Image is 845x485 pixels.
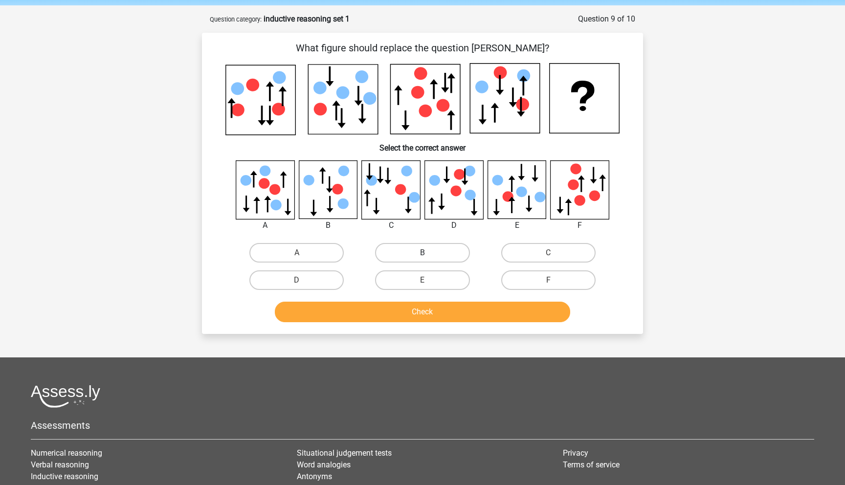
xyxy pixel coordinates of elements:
div: A [228,220,302,231]
div: Question 9 of 10 [578,13,635,25]
img: Assessly logo [31,385,100,408]
a: Privacy [563,448,588,458]
label: D [249,270,344,290]
label: A [249,243,344,263]
div: F [543,220,617,231]
a: Situational judgement tests [297,448,392,458]
div: D [417,220,491,231]
label: C [501,243,596,263]
label: F [501,270,596,290]
label: B [375,243,469,263]
button: Check [275,302,571,322]
a: Inductive reasoning [31,472,98,481]
div: C [354,220,428,231]
p: What figure should replace the question [PERSON_NAME]? [218,41,627,55]
a: Verbal reasoning [31,460,89,469]
div: E [480,220,554,231]
small: Question category: [210,16,262,23]
a: Word analogies [297,460,351,469]
strong: inductive reasoning set 1 [264,14,350,23]
a: Antonyms [297,472,332,481]
a: Terms of service [563,460,620,469]
h6: Select the correct answer [218,135,627,153]
div: B [291,220,365,231]
label: E [375,270,469,290]
a: Numerical reasoning [31,448,102,458]
h5: Assessments [31,419,814,431]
